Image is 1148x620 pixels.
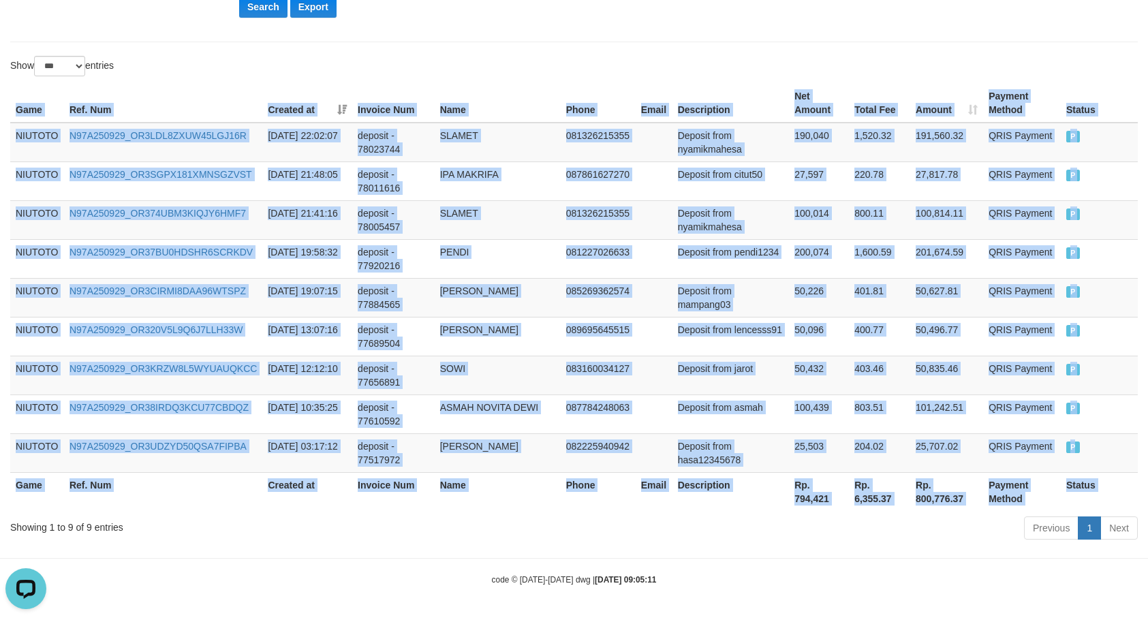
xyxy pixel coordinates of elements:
span: PAID [1066,364,1080,375]
td: 50,835.46 [910,356,983,394]
td: 1,600.59 [849,239,910,278]
div: Showing 1 to 9 of 9 entries [10,515,468,534]
td: 087861627270 [561,161,636,200]
td: QRIS Payment [983,239,1061,278]
th: Status [1061,84,1138,123]
a: N97A250929_OR3SGPX181XMNSGZVST [69,169,252,180]
td: 100,014 [789,200,849,239]
span: PAID [1066,325,1080,337]
td: 101,242.51 [910,394,983,433]
td: Deposit from jarot [672,356,790,394]
td: 50,496.77 [910,317,983,356]
a: N97A250929_OR3CIRMI8DAA96WTSPZ [69,285,246,296]
a: N97A250929_OR38IRDQ3KCU77CBDQZ [69,402,249,413]
td: QRIS Payment [983,123,1061,162]
a: Previous [1024,516,1079,540]
td: 081326215355 [561,123,636,162]
td: 081326215355 [561,200,636,239]
td: 27,817.78 [910,161,983,200]
td: 081227026633 [561,239,636,278]
th: Status [1061,472,1138,511]
td: SLAMET [435,200,561,239]
td: deposit - 78005457 [352,200,435,239]
th: Invoice Num [352,84,435,123]
td: 089695645515 [561,317,636,356]
td: Deposit from hasa12345678 [672,433,790,472]
th: Rp. 794,421 [789,472,849,511]
td: Deposit from citut50 [672,161,790,200]
td: 083160034127 [561,356,636,394]
td: [DATE] 19:58:32 [262,239,352,278]
td: deposit - 77517972 [352,433,435,472]
td: 087784248063 [561,394,636,433]
span: PAID [1066,403,1080,414]
td: ASMAH NOVITA DEWI [435,394,561,433]
button: Open LiveChat chat widget [5,5,46,46]
span: PAID [1066,208,1080,220]
td: 403.46 [849,356,910,394]
td: 201,674.59 [910,239,983,278]
a: N97A250929_OR3UDZYD50QSA7FIPBA [69,441,247,452]
td: SLAMET [435,123,561,162]
td: Deposit from pendi1234 [672,239,790,278]
td: [DATE] 21:41:16 [262,200,352,239]
a: N97A250929_OR374UBM3KIQJY6HMF7 [69,208,246,219]
td: 082225940942 [561,433,636,472]
td: NIUTOTO [10,239,64,278]
td: QRIS Payment [983,317,1061,356]
strong: [DATE] 09:05:11 [595,575,656,585]
td: NIUTOTO [10,356,64,394]
td: QRIS Payment [983,433,1061,472]
th: Amount: activate to sort column ascending [910,84,983,123]
td: 50,627.81 [910,278,983,317]
th: Ref. Num [64,472,262,511]
td: 25,707.02 [910,433,983,472]
th: Game [10,472,64,511]
td: 400.77 [849,317,910,356]
td: [DATE] 21:48:05 [262,161,352,200]
td: QRIS Payment [983,161,1061,200]
span: PAID [1066,170,1080,181]
td: [DATE] 12:12:10 [262,356,352,394]
td: NIUTOTO [10,317,64,356]
td: 190,040 [789,123,849,162]
th: Email [636,84,672,123]
label: Show entries [10,56,114,76]
td: 401.81 [849,278,910,317]
td: 085269362574 [561,278,636,317]
td: 50,096 [789,317,849,356]
td: 25,503 [789,433,849,472]
th: Name [435,84,561,123]
td: [DATE] 19:07:15 [262,278,352,317]
a: N97A250929_OR320V5L9Q6J7LLH33W [69,324,243,335]
td: [PERSON_NAME] [435,278,561,317]
a: N97A250929_OR3KRZW8L5WYUAUQKCC [69,363,257,374]
select: Showentries [34,56,85,76]
td: 200,074 [789,239,849,278]
td: 220.78 [849,161,910,200]
th: Ref. Num [64,84,262,123]
th: Phone [561,84,636,123]
td: 800.11 [849,200,910,239]
td: 100,439 [789,394,849,433]
a: N97A250929_OR3LDL8ZXUW45LGJ16R [69,130,247,141]
td: QRIS Payment [983,394,1061,433]
a: N97A250929_OR37BU0HDSHR6SCRKDV [69,247,253,258]
th: Game [10,84,64,123]
td: QRIS Payment [983,200,1061,239]
td: deposit - 78011616 [352,161,435,200]
td: deposit - 77884565 [352,278,435,317]
th: Rp. 800,776.37 [910,472,983,511]
th: Phone [561,472,636,511]
td: QRIS Payment [983,356,1061,394]
th: Email [636,472,672,511]
span: PAID [1066,247,1080,259]
th: Invoice Num [352,472,435,511]
td: 50,432 [789,356,849,394]
td: 204.02 [849,433,910,472]
th: Net Amount [789,84,849,123]
td: 100,814.11 [910,200,983,239]
td: QRIS Payment [983,278,1061,317]
td: PENDI [435,239,561,278]
td: IPA MAKRIFA [435,161,561,200]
